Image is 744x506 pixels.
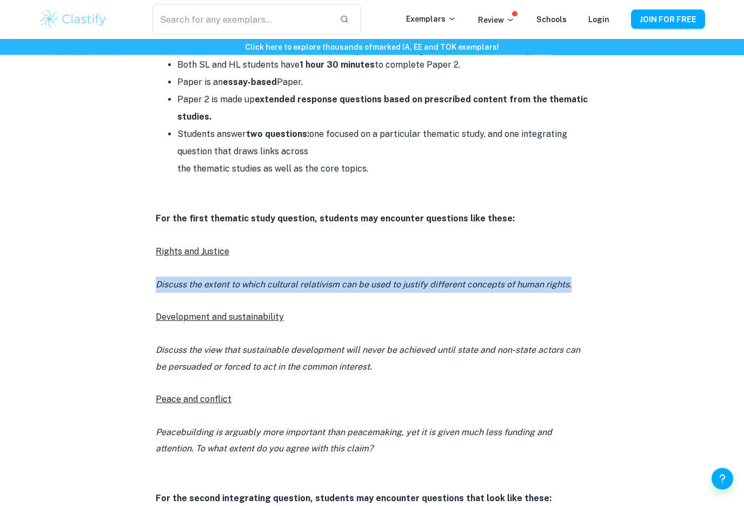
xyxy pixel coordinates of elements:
[156,214,515,224] strong: For the first thematic study question, students may encounter questions like these:
[156,428,552,454] i: Peacebuilding is arguably more important than peacemaking, yet it is given much less funding and ...
[177,91,588,126] li: Paper 2 is made up
[177,95,588,122] strong: extended response questions based on prescribed content from the thematic studies.
[712,468,733,490] button: Help and Feedback
[177,57,588,74] li: Both SL and HL students have to complete Paper 2.
[156,395,231,405] u: Peace and conflict
[152,4,331,35] input: Search for any exemplars...
[327,60,375,70] strong: 30 minutes
[156,280,572,290] i: Discuss the extent to which cultural relativism can be used to justify different concepts of huma...
[156,312,284,323] u: Development and sustainability
[300,60,324,70] strong: 1 hour
[39,9,108,30] img: Clastify logo
[223,77,277,88] strong: essay-based
[156,494,552,504] strong: For the second integrating question, students may encounter questions that look like these:
[177,74,588,91] li: Paper is an Paper.
[177,126,588,178] li: Students answer one focused on a particular thematic study, and one integrating question that dra...
[478,14,515,26] p: Review
[536,15,567,24] a: Schools
[156,247,229,257] u: Rights and Justice
[246,129,309,140] strong: two questions:
[631,10,705,29] button: JOIN FOR FREE
[406,13,456,25] p: Exemplars
[2,41,742,53] h6: Click here to explore thousands of marked IA, EE and TOK exemplars !
[156,345,580,372] i: Discuss the view that sustainable development will never be achieved until state and non-state ac...
[588,15,609,24] a: Login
